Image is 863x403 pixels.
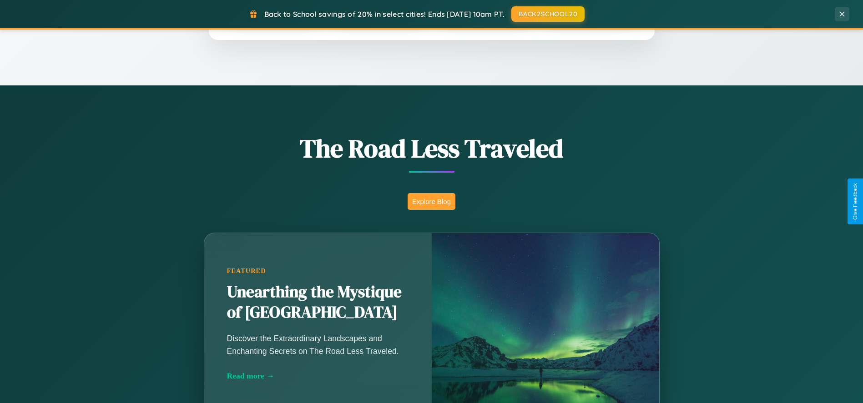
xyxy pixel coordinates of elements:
[264,10,505,19] span: Back to School savings of 20% in select cities! Ends [DATE] 10am PT.
[227,282,409,323] h2: Unearthing the Mystique of [GEOGRAPHIC_DATA]
[852,183,858,220] div: Give Feedback
[227,332,409,358] p: Discover the Extraordinary Landscapes and Enchanting Secrets on The Road Less Traveled.
[511,6,585,22] button: BACK2SCHOOL20
[227,267,409,275] div: Featured
[159,131,705,166] h1: The Road Less Traveled
[227,371,409,381] div: Read more →
[408,193,455,210] button: Explore Blog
